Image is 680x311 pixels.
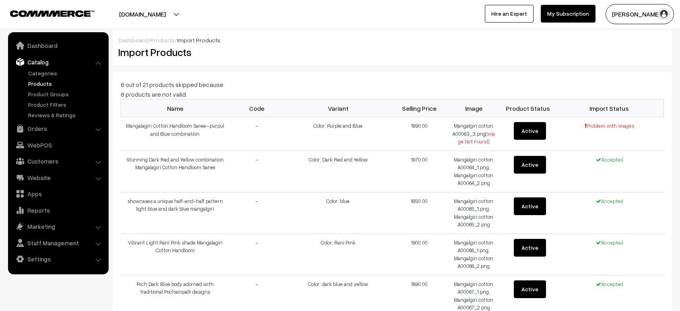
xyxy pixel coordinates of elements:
td: - [229,151,284,192]
td: Color: blue [284,192,392,234]
a: My Subscription [541,5,596,23]
td: Stunning Dark Red and Yellow combination Mangalagiri Cotton Handloom Saree [121,151,230,192]
button: Active [514,280,546,298]
a: COMMMERCE [10,8,80,18]
td: Mangalgiri cotton A00064_1.png, Mangalgiri cotton A00064_2.png [447,151,501,192]
a: Hire an Expert [485,5,534,23]
th: Selling Price [392,100,447,117]
img: COMMMERCE [10,10,95,17]
button: Active [514,197,546,215]
th: Name [121,100,230,117]
a: Marketing [10,219,106,234]
td: 1850.00 [392,192,447,234]
td: Mangalgiri cotton A00065_1.png, Mangalgiri cotton A00065_2.png [447,192,501,234]
a: Products [26,79,106,88]
a: Product Filters [26,100,106,109]
span: Accepted [596,156,623,163]
h2: Import Products [118,46,386,58]
span: Problem with images [585,122,634,129]
td: 1970.00 [392,151,447,192]
div: / / [118,36,666,44]
a: WebPOS [10,138,106,152]
th: Import Status [555,100,664,117]
a: Customers [10,154,106,168]
a: Dashboard [118,37,148,44]
button: Active [514,156,546,174]
a: Website [10,170,106,185]
a: Orders [10,121,106,136]
a: Reviews & Ratings [26,111,106,119]
td: Mangalgiri cotton A00063_3.png [447,117,501,151]
a: Categories [26,69,106,77]
td: - [229,234,284,275]
a: Staff Management [10,236,106,250]
th: Variant [284,100,392,117]
td: 1890.00 [392,117,447,151]
span: Accepted [596,198,623,204]
td: Color: Rani Pink [284,234,392,275]
button: Active [514,239,546,257]
a: Product Groups [26,90,106,98]
td: showcases a unique half-and-half pattern light blue and dark blue mangalgiri [121,192,230,234]
span: Import Products [177,37,220,44]
td: Vibrant Light Rani Pink shade Mangalagiri Cotton Handloom [121,234,230,275]
td: - [229,117,284,151]
td: 1900.00 [392,234,447,275]
span: Accepted [596,281,623,287]
span: Accepted [596,239,623,246]
a: Settings [10,252,106,266]
th: Code [229,100,284,117]
th: Product Status [501,100,555,117]
button: Active [514,122,546,140]
th: Image [447,100,501,117]
a: Dashboard [10,38,106,53]
button: [DOMAIN_NAME] [91,4,194,24]
a: Apps [10,187,106,201]
td: - [229,192,284,234]
button: [PERSON_NAME] [606,4,674,24]
a: Products [150,37,175,44]
td: Color: Purple and Blue [284,117,392,151]
a: Reports [10,203,106,218]
td: Color: Dark Red and Yellow [284,151,392,192]
td: Mangalagiri Cotton Handloom Saree–purpul and Blue combination [121,117,230,151]
a: Catalog [10,55,106,69]
td: Mangalgiri cotton A00066_1.png, Mangalgiri cotton A00066_2.png [447,234,501,275]
img: user [658,8,670,20]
